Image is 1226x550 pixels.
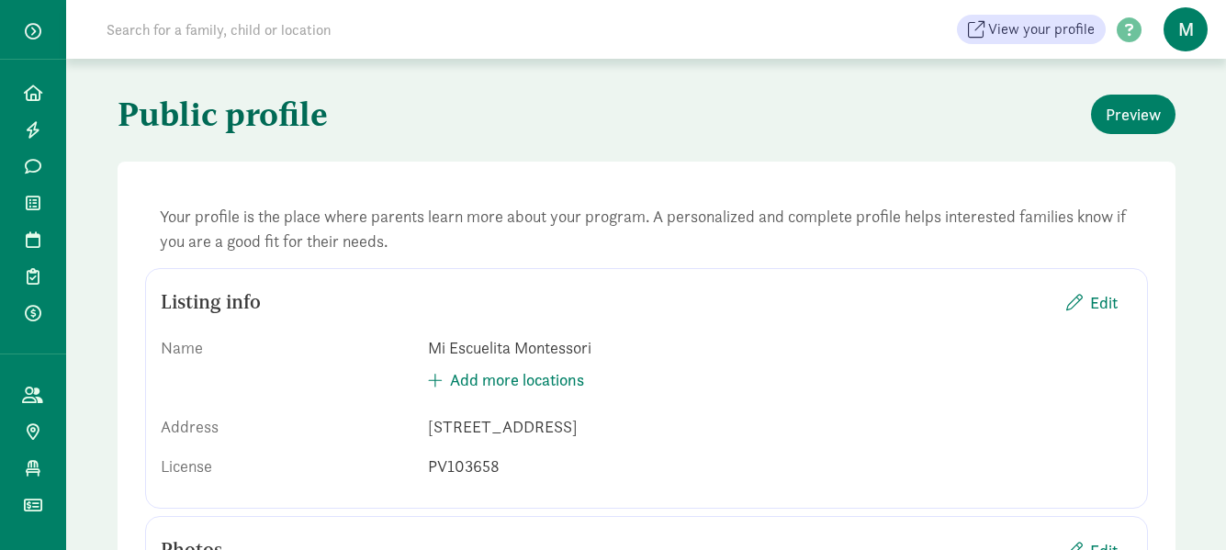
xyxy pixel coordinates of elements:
a: View your profile [957,15,1106,44]
h5: Listing info [161,291,261,313]
div: Name [161,335,413,399]
button: Edit [1052,283,1132,322]
div: License [161,454,413,478]
span: View your profile [988,18,1095,40]
span: M [1164,7,1208,51]
h1: Public profile [118,81,643,147]
div: Mi Escuelita Montessori [428,335,1132,360]
span: Add more locations [450,367,584,392]
div: PV103658 [428,454,1132,478]
span: Edit [1090,290,1118,315]
span: Preview [1106,102,1161,127]
button: Add more locations [413,360,599,399]
div: Address [161,414,413,439]
div: [STREET_ADDRESS] [428,414,1132,439]
div: Your profile is the place where parents learn more about your program. A personalized and complet... [145,189,1148,268]
input: Search for a family, child or location [96,11,611,48]
iframe: Chat Widget [1134,462,1226,550]
button: Preview [1091,95,1175,134]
